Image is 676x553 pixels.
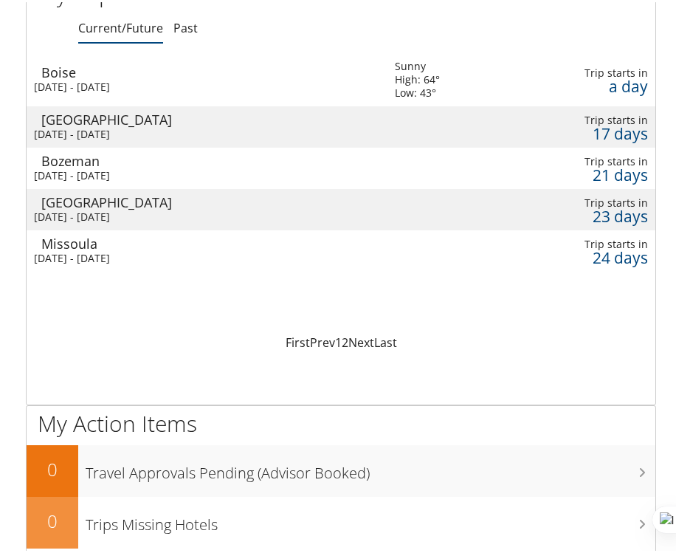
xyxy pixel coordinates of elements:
[528,194,648,207] div: Trip starts in
[528,153,648,166] div: Trip starts in
[27,455,78,480] h2: 0
[27,506,78,532] h2: 0
[335,332,342,348] a: 1
[41,63,380,77] div: Boise
[86,453,655,481] h3: Travel Approvals Pending (Advisor Booked)
[528,78,648,91] div: a day
[41,235,380,248] div: Missoula
[310,332,335,348] a: Prev
[528,207,648,221] div: 23 days
[41,193,380,207] div: [GEOGRAPHIC_DATA]
[34,78,373,92] div: [DATE] - [DATE]
[34,126,373,139] div: [DATE] - [DATE]
[342,332,348,348] a: 2
[27,443,655,495] a: 0Travel Approvals Pending (Advisor Booked)
[41,152,380,165] div: Bozeman
[395,84,440,97] div: Low: 43°
[86,505,655,533] h3: Trips Missing Hotels
[528,64,648,78] div: Trip starts in
[173,18,198,34] a: Past
[528,236,648,249] div: Trip starts in
[395,58,440,71] div: Sunny
[374,332,397,348] a: Last
[348,332,374,348] a: Next
[528,111,648,125] div: Trip starts in
[34,250,373,263] div: [DATE] - [DATE]
[34,167,373,180] div: [DATE] - [DATE]
[27,406,655,437] h1: My Action Items
[395,71,440,84] div: High: 64°
[78,18,163,34] a: Current/Future
[528,125,648,138] div: 17 days
[27,495,655,546] a: 0Trips Missing Hotels
[41,111,380,124] div: [GEOGRAPHIC_DATA]
[528,166,648,179] div: 21 days
[286,332,310,348] a: First
[34,208,373,221] div: [DATE] - [DATE]
[528,249,648,262] div: 24 days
